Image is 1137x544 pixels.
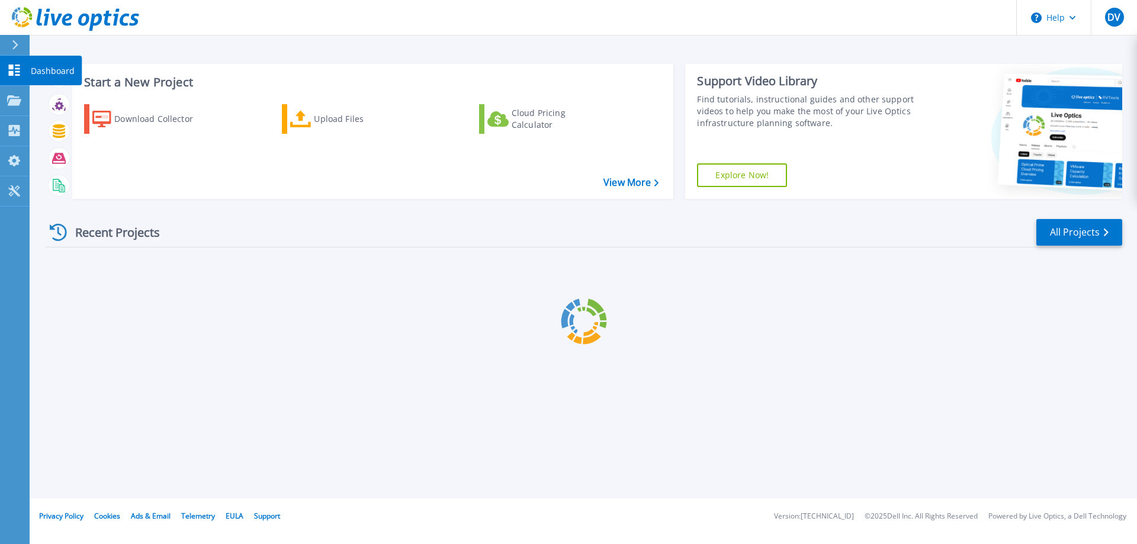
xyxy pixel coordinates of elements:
[988,513,1126,520] li: Powered by Live Optics, a Dell Technology
[94,511,120,521] a: Cookies
[254,511,280,521] a: Support
[314,107,409,131] div: Upload Files
[181,511,215,521] a: Telemetry
[1107,12,1120,22] span: DV
[479,104,611,134] a: Cloud Pricing Calculator
[512,107,606,131] div: Cloud Pricing Calculator
[84,104,216,134] a: Download Collector
[131,511,171,521] a: Ads & Email
[774,513,854,520] li: Version: [TECHNICAL_ID]
[697,163,787,187] a: Explore Now!
[697,73,920,89] div: Support Video Library
[31,56,75,86] p: Dashboard
[46,218,176,247] div: Recent Projects
[226,511,243,521] a: EULA
[865,513,978,520] li: © 2025 Dell Inc. All Rights Reserved
[603,177,659,188] a: View More
[1036,219,1122,246] a: All Projects
[39,511,83,521] a: Privacy Policy
[697,94,920,129] div: Find tutorials, instructional guides and other support videos to help you make the most of your L...
[114,107,209,131] div: Download Collector
[282,104,414,134] a: Upload Files
[84,76,659,89] h3: Start a New Project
